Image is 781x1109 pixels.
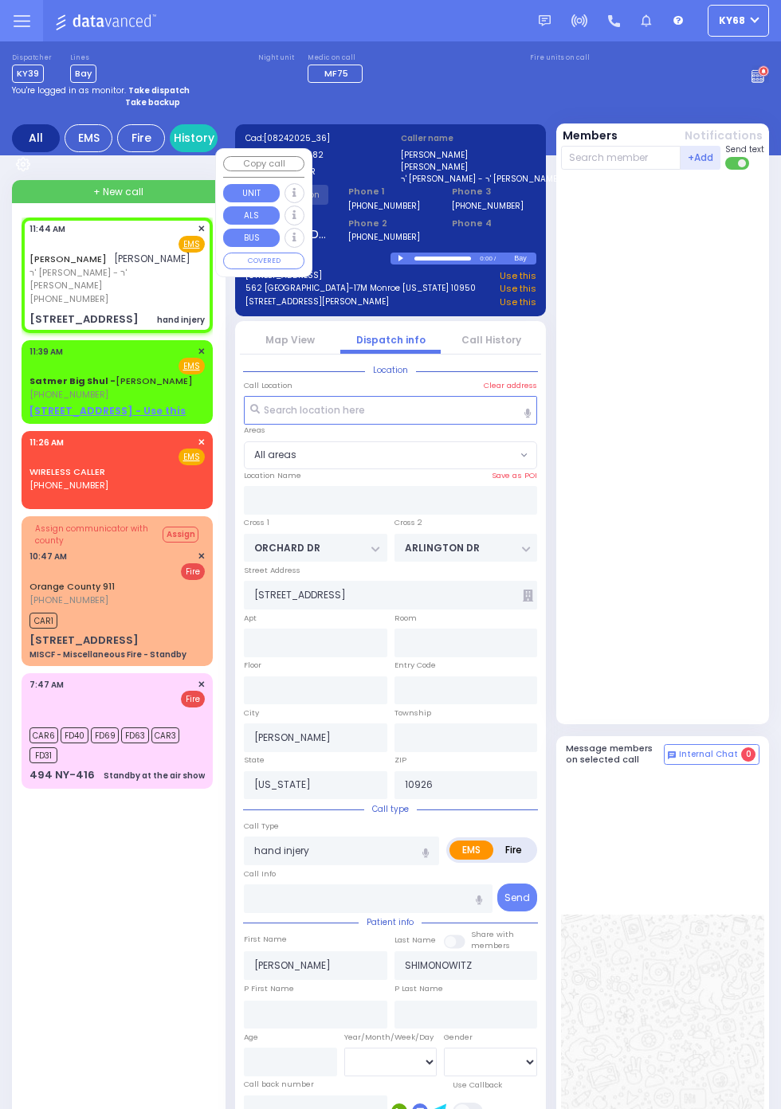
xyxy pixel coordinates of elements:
label: [PHONE_NUMBER] [452,200,524,212]
label: [PERSON_NAME] [401,149,536,161]
label: [PHONE_NUMBER] [348,200,420,212]
label: Dispatcher [12,53,52,63]
label: Floor [244,660,261,671]
label: Cross 1 [244,517,269,528]
h5: Message members on selected call [566,743,665,764]
button: Internal Chat 0 [664,744,759,765]
span: 11:26 AM [29,437,64,449]
span: KY39 [12,65,44,83]
label: ZIP [394,754,406,766]
span: ר' [PERSON_NAME] - ר' [PERSON_NAME] [29,266,200,292]
span: CAR3 [151,727,179,743]
span: ✕ [198,678,205,692]
label: Caller: [245,149,381,161]
span: 0 [741,747,755,762]
span: Phone 4 [452,217,536,230]
span: Phone 3 [452,185,536,198]
img: message.svg [539,15,551,27]
label: Lines [70,53,96,63]
span: CAR1 [29,613,57,629]
span: Bay [70,65,96,83]
a: Use this [500,296,536,309]
span: [PERSON_NAME] [114,252,190,265]
span: [PHONE_NUMBER] [29,594,108,606]
label: Save as POI [492,470,537,481]
button: BUS [223,229,280,247]
label: Use Callback [453,1080,502,1091]
div: Year/Month/Week/Day [344,1032,438,1043]
button: Members [563,127,618,144]
span: Other building occupants [523,590,533,602]
label: Last 3 location [245,253,391,265]
button: Copy call [223,156,304,171]
label: P First Name [244,983,294,994]
button: ky68 [708,5,769,37]
span: Send text [725,143,764,155]
label: Clear address [484,380,537,391]
label: State [244,754,265,766]
span: FD31 [29,747,57,763]
span: FD40 [61,727,88,743]
div: EMS [65,124,112,152]
label: Room [394,613,417,624]
strong: Take dispatch [128,84,190,96]
label: Call back number [244,1079,314,1090]
span: 11:44 AM [29,223,65,235]
label: Call Type [244,821,279,832]
button: COVERED [223,253,304,270]
span: Assign communicator with county [35,523,161,547]
a: Use this [500,282,536,296]
label: Entry Code [394,660,436,671]
label: Areas [244,425,265,436]
button: +Add [681,146,720,170]
span: You're logged in as monitor. [12,84,126,96]
span: All areas [244,441,537,470]
a: History [170,124,218,152]
a: [STREET_ADDRESS][PERSON_NAME] [245,296,389,309]
u: EMS [183,238,200,250]
label: Last Name [394,935,436,946]
div: 0:00 [479,249,493,268]
label: Cross 2 [394,517,422,528]
a: Map View [265,333,315,347]
span: ky68 [719,14,745,28]
label: Township [394,707,431,719]
label: Call Info [244,868,276,880]
a: [PERSON_NAME] [29,374,193,387]
label: P Last Name [394,983,443,994]
span: Satmer Big Shul - [29,374,116,387]
button: Send [497,884,537,911]
span: Phone 1 [348,185,432,198]
span: Fire [181,563,205,580]
span: Phone 2 [348,217,432,230]
span: ✕ [198,550,205,563]
label: Age [244,1032,258,1043]
span: FD69 [91,727,119,743]
span: FD63 [121,727,149,743]
img: Logo [55,11,161,31]
a: [PERSON_NAME] [29,253,107,265]
label: Gender [444,1032,473,1043]
div: / [493,249,496,268]
span: Location [365,364,416,376]
label: Location Name [244,470,301,481]
div: 494 NY-416 [29,767,95,783]
u: [STREET_ADDRESS] - Use this [29,404,186,417]
span: All areas [245,442,516,469]
span: Internal Chat [679,749,738,760]
span: MF75 [324,67,348,80]
strong: Take backup [125,96,180,108]
label: Cad: [245,132,381,144]
label: Apt [244,613,257,624]
img: comment-alt.png [668,751,676,759]
div: [STREET_ADDRESS] [29,312,139,327]
input: Search member [561,146,681,170]
button: Assign [163,527,198,542]
div: MISCF - Miscellaneous Fire - Standby [29,649,186,660]
span: + New call [93,185,143,199]
span: Fire [181,691,205,707]
span: Patient info [359,916,422,928]
div: Fire [117,124,165,152]
label: Street Address [244,565,300,576]
a: Call History [461,333,521,347]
